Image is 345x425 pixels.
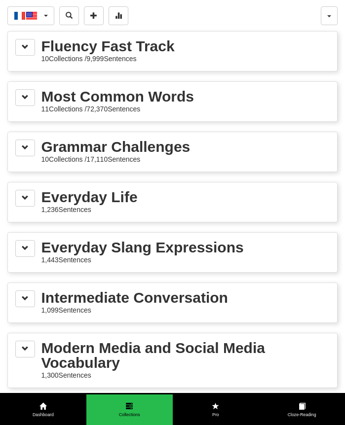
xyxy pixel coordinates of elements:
[41,240,244,255] div: Everyday Slang Expressions
[173,412,259,418] span: Pro
[41,290,228,305] div: Intermediate Conversation
[41,190,138,205] div: Everyday Life
[41,104,194,114] div: 11 Collections / 72,370 Sentences
[41,341,330,370] div: Modern Media and Social Media Vocabulary
[109,6,128,25] button: More stats
[41,54,175,64] div: 10 Collections / 9,999 Sentences
[41,305,228,315] div: 1,099 Sentences
[59,6,79,25] button: Search sentences
[41,89,194,104] div: Most Common Words
[86,412,173,418] span: Collections
[41,154,191,164] div: 10 Collections / 17,110 Sentences
[41,140,191,154] div: Grammar Challenges
[41,255,244,265] div: 1,443 Sentences
[84,6,104,25] button: Add sentence to collection
[259,412,345,418] span: Cloze-Reading
[41,39,175,54] div: Fluency Fast Track
[41,205,138,214] div: 1,236 Sentences
[41,370,330,380] div: 1,300 Sentences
